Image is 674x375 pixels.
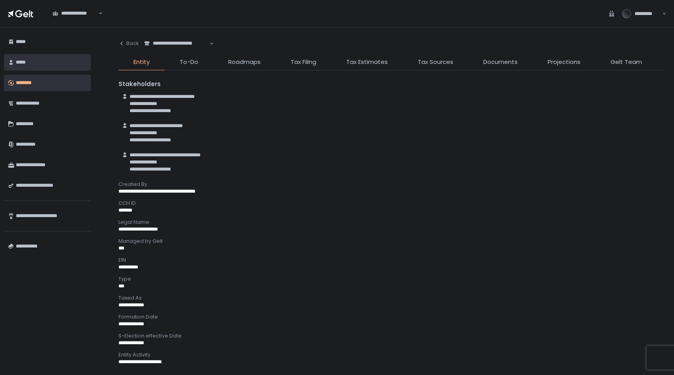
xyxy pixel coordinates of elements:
div: Search for option [47,6,103,22]
div: Stakeholders [118,80,663,89]
div: Taxed As [118,294,663,302]
span: Gelt Team [610,58,642,67]
button: Back [118,36,139,51]
span: Projections [548,58,580,67]
span: Documents [483,58,518,67]
div: Created By [118,181,663,188]
div: Managed by Gelt [118,238,663,245]
span: Roadmaps [228,58,261,67]
div: EIN [118,257,663,264]
span: Tax Estimates [346,58,388,67]
input: Search for option [53,17,98,25]
div: Search for option [139,36,214,52]
div: S-Election effective Date [118,332,663,339]
span: Entity [133,58,150,67]
div: Back [118,40,139,47]
span: Tax Filing [291,58,316,67]
span: To-Do [180,58,198,67]
span: Tax Sources [418,58,453,67]
input: Search for option [144,47,209,55]
div: Type [118,276,663,283]
div: Entity Activity [118,351,663,358]
div: Legal Name [118,219,663,226]
div: CCH ID [118,200,663,207]
div: Formation Date [118,313,663,321]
